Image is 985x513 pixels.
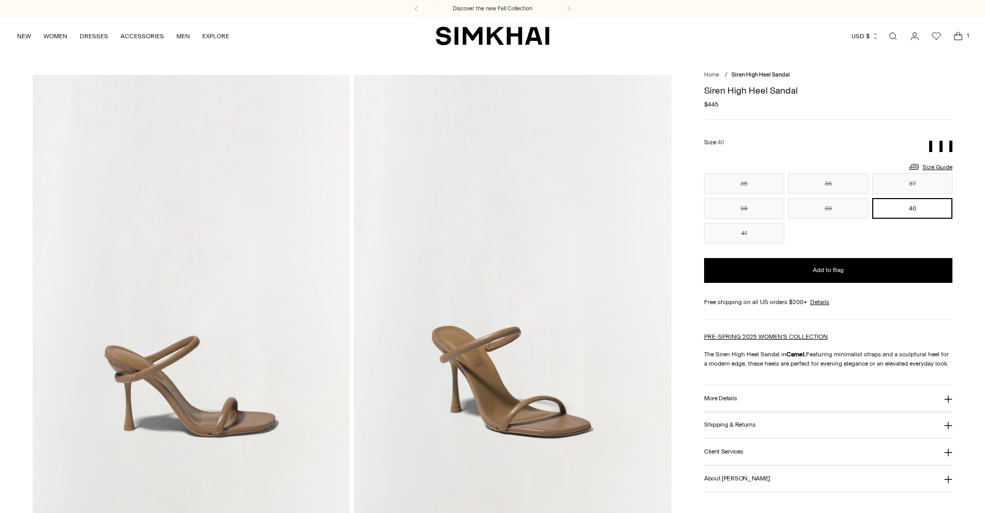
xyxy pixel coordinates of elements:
a: Discover the new Fall Collection [453,5,532,13]
label: Size: [704,138,724,147]
h3: More Details [704,395,737,402]
button: Shipping & Returns [704,412,952,439]
span: Siren High Heel Sandal [732,71,790,78]
span: Add to Bag [813,266,844,275]
div: / [725,71,727,80]
a: Details [810,297,829,307]
button: More Details [704,385,952,412]
button: 39 [788,198,869,219]
a: Home [704,71,719,78]
h3: Client Services [704,448,743,455]
h1: Siren High Heel Sandal [704,86,952,95]
a: SIMKHAI [436,26,549,46]
button: 38 [704,198,784,219]
a: EXPLORE [202,25,229,48]
a: Size Guide [908,160,952,173]
button: Add to Bag [704,258,952,283]
strong: Camel. [786,351,806,358]
a: MEN [176,25,190,48]
a: Wishlist [926,26,947,47]
a: WOMEN [43,25,67,48]
span: 40 [718,139,724,146]
a: PRE-SPRING 2025 WOMEN'S COLLECTION [704,333,828,340]
h3: Shipping & Returns [704,421,756,428]
nav: breadcrumbs [704,71,952,80]
button: 37 [872,173,952,194]
div: Free shipping on all US orders $200+ [704,297,952,307]
a: Go to the account page [904,26,925,47]
h3: About [PERSON_NAME] [704,475,770,482]
p: The Siren High Heel Sandal in Featuring minimalist straps and a sculptural heel for a modern edge... [704,350,952,368]
button: 36 [788,173,869,194]
a: ACCESSORIES [121,25,164,48]
button: USD $ [852,25,879,48]
a: Open cart modal [948,26,968,47]
button: 40 [872,198,952,219]
a: NEW [17,25,31,48]
button: Client Services [704,439,952,465]
a: Open search modal [883,26,903,47]
button: About [PERSON_NAME] [704,465,952,492]
button: 41 [704,223,784,244]
span: $445 [704,100,719,109]
button: 35 [704,173,784,194]
a: DRESSES [80,25,108,48]
span: 1 [963,31,973,40]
